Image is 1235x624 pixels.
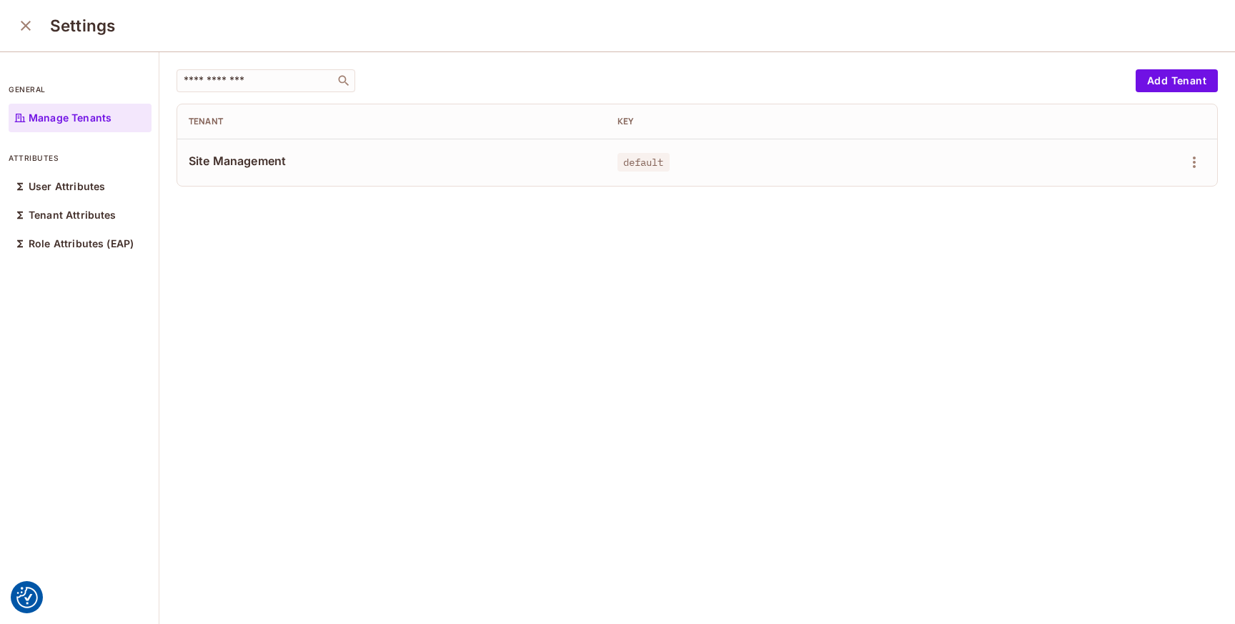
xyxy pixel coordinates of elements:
[1136,69,1218,92] button: Add Tenant
[29,181,105,192] p: User Attributes
[29,209,116,221] p: Tenant Attributes
[16,587,38,608] button: Consent Preferences
[617,153,670,172] span: default
[11,11,40,40] button: close
[16,587,38,608] img: Revisit consent button
[29,238,134,249] p: Role Attributes (EAP)
[189,153,595,169] span: Site Management
[9,152,152,164] p: attributes
[189,116,595,127] div: Tenant
[9,84,152,95] p: general
[29,112,111,124] p: Manage Tenants
[50,16,115,36] h3: Settings
[617,116,1023,127] div: Key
